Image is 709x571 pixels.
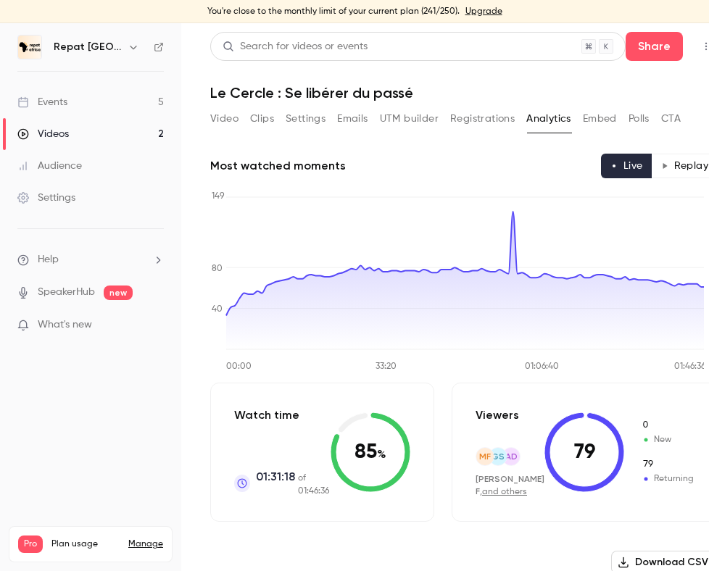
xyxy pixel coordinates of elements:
a: Manage [128,538,163,550]
div: Search for videos or events [223,39,368,54]
span: New [642,419,694,432]
tspan: 80 [212,264,223,273]
button: Clips [250,107,274,130]
span: Pro [18,535,43,553]
span: Plan usage [51,538,120,550]
iframe: Noticeable Trigger [146,319,164,332]
span: 01:31:18 [256,468,295,485]
tspan: 00:00 [226,362,252,371]
button: Embed [583,107,617,130]
span: GS [492,450,505,463]
button: Registrations [450,107,515,130]
span: Returning [642,458,694,471]
span: mF [479,450,491,463]
tspan: 33:20 [376,362,397,371]
button: Polls [629,107,650,130]
div: Videos [17,127,69,141]
button: Analytics [526,107,571,130]
span: What's new [38,317,92,333]
div: , [476,473,544,498]
tspan: 01:06:40 [525,362,559,371]
button: UTM builder [380,107,439,130]
div: Audience [17,159,82,173]
span: AD [505,450,518,463]
h2: Most watched moments [210,157,346,175]
h6: Repat [GEOGRAPHIC_DATA] [54,40,122,54]
tspan: 149 [212,192,225,201]
a: and others [482,488,527,496]
div: Events [17,95,67,109]
button: Emails [337,107,368,130]
div: Settings [17,191,75,205]
p: Viewers [476,407,519,424]
span: [PERSON_NAME] F [476,474,544,496]
a: Upgrade [465,6,502,17]
span: New [642,433,694,446]
span: Returning [642,472,694,485]
button: Live [601,154,652,178]
button: Settings [286,107,326,130]
tspan: 40 [212,305,223,314]
button: CTA [661,107,681,130]
li: help-dropdown-opener [17,252,164,267]
tspan: 01:46:36 [674,362,706,371]
span: new [104,285,133,300]
span: Help [38,252,59,267]
p: Watch time [234,407,331,424]
p: of 01:46:36 [256,468,331,498]
a: SpeakerHub [38,285,95,300]
button: Share [626,32,683,61]
button: Video [210,107,239,130]
img: Repat Africa [18,36,41,59]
